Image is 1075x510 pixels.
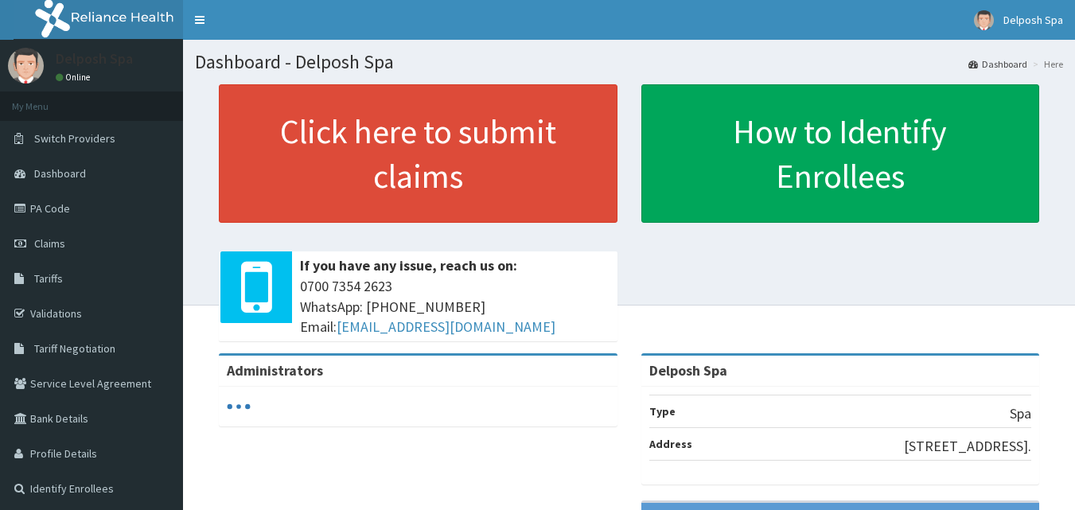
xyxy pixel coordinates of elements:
[195,52,1063,72] h1: Dashboard - Delposh Spa
[34,236,65,251] span: Claims
[649,404,676,419] b: Type
[649,437,692,451] b: Address
[227,361,323,380] b: Administrators
[1003,13,1063,27] span: Delposh Spa
[300,276,610,337] span: 0700 7354 2623 WhatsApp: [PHONE_NUMBER] Email:
[34,166,86,181] span: Dashboard
[974,10,994,30] img: User Image
[56,52,133,66] p: Delposh Spa
[300,256,517,274] b: If you have any issue, reach us on:
[904,436,1031,457] p: [STREET_ADDRESS].
[968,57,1027,71] a: Dashboard
[337,317,555,336] a: [EMAIL_ADDRESS][DOMAIN_NAME]
[649,361,727,380] strong: Delposh Spa
[56,72,94,83] a: Online
[227,395,251,419] svg: audio-loading
[34,131,115,146] span: Switch Providers
[219,84,617,223] a: Click here to submit claims
[1029,57,1063,71] li: Here
[34,271,63,286] span: Tariffs
[8,48,44,84] img: User Image
[1010,403,1031,424] p: Spa
[641,84,1040,223] a: How to Identify Enrollees
[34,341,115,356] span: Tariff Negotiation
